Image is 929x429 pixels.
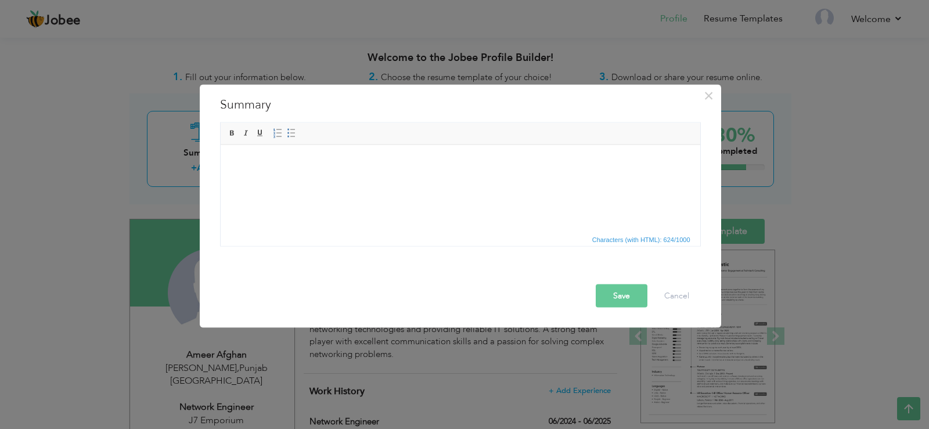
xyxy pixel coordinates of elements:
iframe: Rich Text Editor, summaryEditor [221,145,700,232]
button: Close [700,86,718,104]
span: × [704,85,714,106]
div: Statistics [590,234,694,244]
span: Characters (with HTML): 624/1000 [590,234,693,244]
a: Underline [254,127,267,139]
button: Cancel [653,284,701,307]
a: Italic [240,127,253,139]
a: Insert/Remove Numbered List [271,127,284,139]
a: Insert/Remove Bulleted List [285,127,298,139]
a: Bold [226,127,239,139]
button: Save [596,284,647,307]
h3: Summary [220,96,701,113]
